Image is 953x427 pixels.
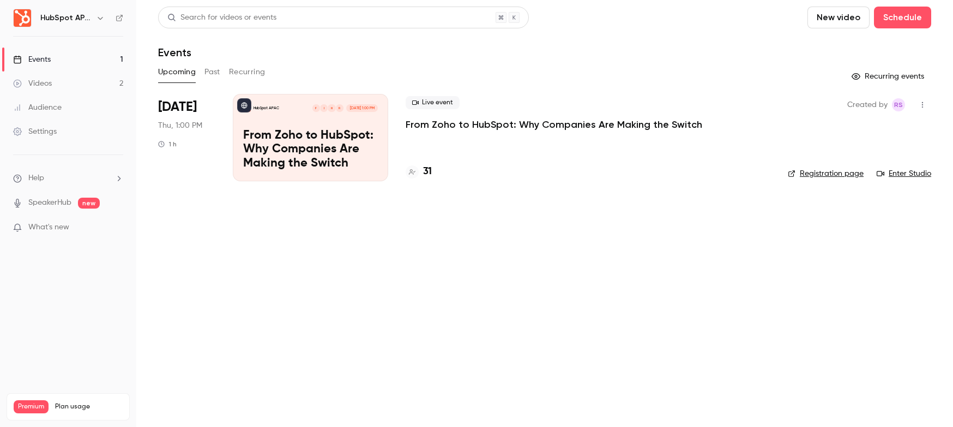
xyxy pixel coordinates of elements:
span: What's new [28,222,69,233]
h1: Events [158,46,191,59]
h4: 31 [423,164,432,179]
span: [DATE] 1:00 PM [346,104,377,112]
div: F [312,104,321,112]
a: SpeakerHub [28,197,71,209]
span: Live event [406,96,460,109]
span: Rebecca Sjoberg [892,98,905,111]
div: Oct 9 Thu, 1:00 PM (Australia/Sydney) [158,94,215,181]
div: Audience [13,102,62,113]
div: R [335,104,344,112]
p: HubSpot APAC [254,105,279,111]
span: Thu, 1:00 PM [158,120,202,131]
span: new [78,198,100,209]
iframe: Noticeable Trigger [110,223,123,233]
li: help-dropdown-opener [13,173,123,184]
button: New video [807,7,870,28]
span: Created by [847,98,888,111]
div: Search for videos or events [167,12,276,23]
button: Recurring events [847,68,931,85]
a: Enter Studio [877,168,931,179]
span: [DATE] [158,98,197,116]
button: Past [204,63,220,81]
div: Videos [13,78,52,89]
div: I [319,104,328,112]
div: N [327,104,336,112]
span: RS [894,98,903,111]
h6: HubSpot APAC [40,13,92,23]
button: Recurring [229,63,266,81]
div: Settings [13,126,57,137]
p: From Zoho to HubSpot: Why Companies Are Making the Switch [243,129,378,171]
span: Premium [14,400,49,413]
span: Help [28,173,44,184]
a: 31 [406,164,432,179]
img: HubSpot APAC [14,9,31,27]
div: Events [13,54,51,65]
button: Schedule [874,7,931,28]
span: Plan usage [55,402,123,411]
a: Registration page [788,168,864,179]
div: 1 h [158,140,177,149]
button: Upcoming [158,63,196,81]
a: From Zoho to HubSpot: Why Companies Are Making the SwitchHubSpot APACRNIF[DATE] 1:00 PMFrom Zoho ... [233,94,388,181]
a: From Zoho to HubSpot: Why Companies Are Making the Switch [406,118,702,131]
